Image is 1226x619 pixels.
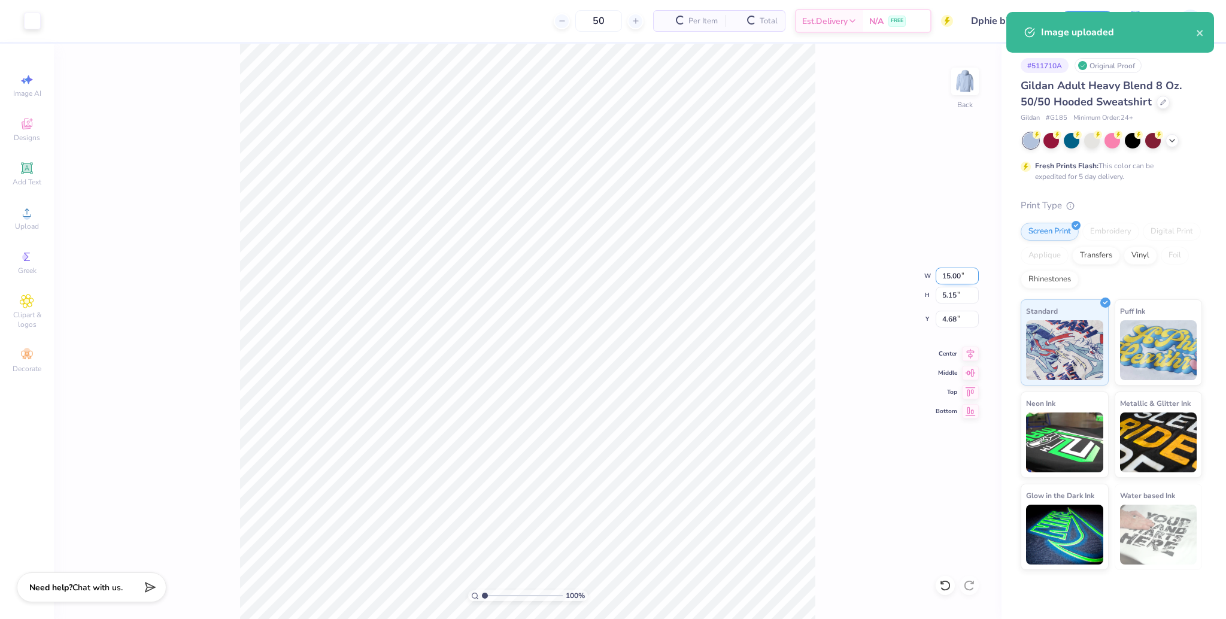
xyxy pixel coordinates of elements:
img: Standard [1026,320,1103,380]
button: close [1196,25,1204,40]
div: Rhinestones [1021,271,1079,289]
div: Vinyl [1124,247,1157,265]
span: Decorate [13,364,41,374]
span: N/A [869,15,884,28]
span: Greek [18,266,37,275]
img: Back [953,69,977,93]
div: Print Type [1021,199,1202,213]
strong: Need help? [29,582,72,593]
div: Applique [1021,247,1069,265]
span: Est. Delivery [802,15,848,28]
span: Chat with us. [72,582,123,593]
span: Standard [1026,305,1058,317]
div: Transfers [1072,247,1120,265]
img: Puff Ink [1120,320,1197,380]
span: Clipart & logos [6,310,48,329]
span: Gildan Adult Heavy Blend 8 Oz. 50/50 Hooded Sweatshirt [1021,78,1182,109]
span: Gildan [1021,113,1040,123]
span: 100 % [566,590,585,601]
span: Image AI [13,89,41,98]
input: Untitled Design [962,9,1050,33]
span: Per Item [688,15,718,28]
span: Bottom [936,407,957,415]
span: Metallic & Glitter Ink [1120,397,1191,409]
span: Neon Ink [1026,397,1055,409]
div: Image uploaded [1041,25,1196,40]
img: Metallic & Glitter Ink [1120,412,1197,472]
span: Total [760,15,778,28]
span: Designs [14,133,40,142]
span: Center [936,350,957,358]
input: – – [575,10,622,32]
span: Glow in the Dark Ink [1026,489,1094,502]
span: Middle [936,369,957,377]
div: Screen Print [1021,223,1079,241]
span: # G185 [1046,113,1067,123]
span: Add Text [13,177,41,187]
div: Back [957,99,973,110]
span: FREE [891,17,903,25]
img: Water based Ink [1120,505,1197,565]
img: Neon Ink [1026,412,1103,472]
span: Upload [15,221,39,231]
div: Original Proof [1075,58,1142,73]
div: # 511710A [1021,58,1069,73]
div: Foil [1161,247,1189,265]
span: Top [936,388,957,396]
img: Glow in the Dark Ink [1026,505,1103,565]
div: Embroidery [1082,223,1139,241]
div: This color can be expedited for 5 day delivery. [1035,160,1182,182]
div: Digital Print [1143,223,1201,241]
strong: Fresh Prints Flash: [1035,161,1098,171]
span: Minimum Order: 24 + [1073,113,1133,123]
span: Water based Ink [1120,489,1175,502]
span: Puff Ink [1120,305,1145,317]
